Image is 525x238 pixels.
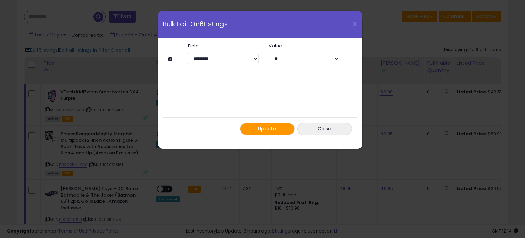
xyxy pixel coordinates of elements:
label: Value [264,43,344,48]
label: Field [183,43,264,48]
button: Close [297,123,352,135]
span: Update [258,125,276,132]
span: X [352,19,357,29]
span: Bulk Edit On 6 Listings [163,21,228,27]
